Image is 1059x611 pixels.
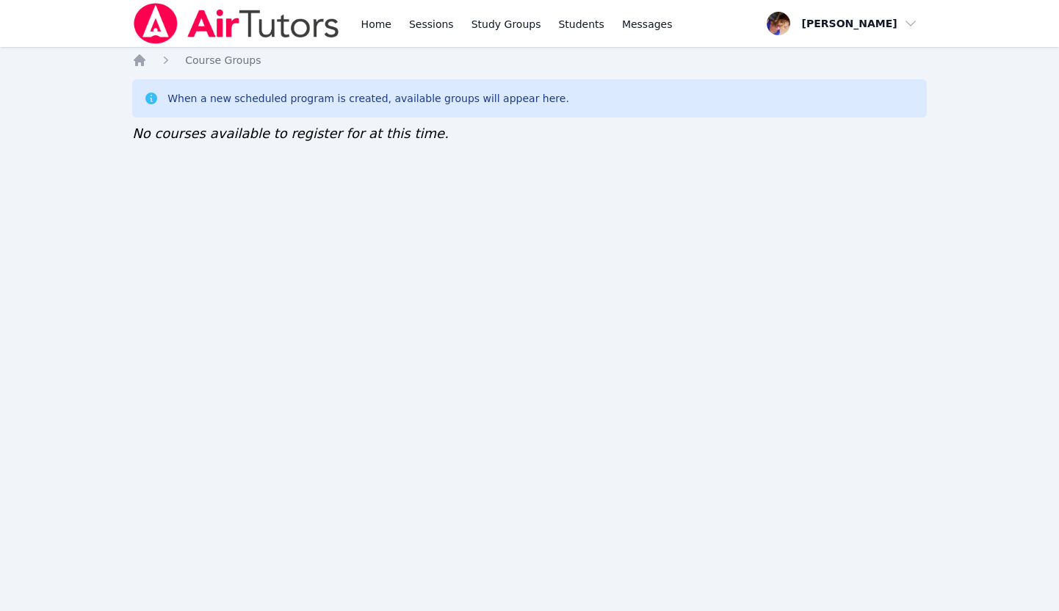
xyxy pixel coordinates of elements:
img: Air Tutors [132,3,340,44]
span: Course Groups [185,54,261,66]
a: Course Groups [185,53,261,68]
span: Messages [622,17,673,32]
nav: Breadcrumb [132,53,927,68]
span: No courses available to register for at this time. [132,126,449,141]
div: When a new scheduled program is created, available groups will appear here. [167,91,569,106]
